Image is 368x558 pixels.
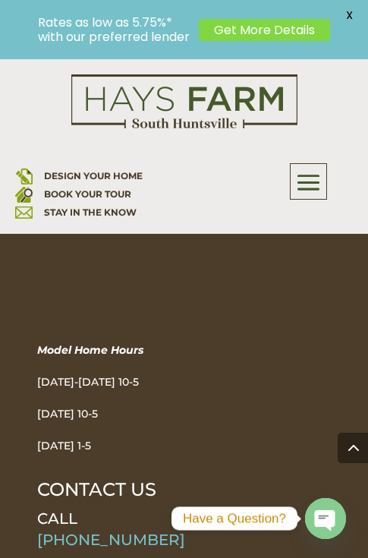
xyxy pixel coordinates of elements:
span: CALL [37,509,77,528]
em: Model Home Hours [37,343,143,357]
img: design your home [15,167,33,184]
p: CONTACT US [37,479,332,500]
a: Get More Details [199,19,330,41]
a: STAY IN THE KNOW [44,206,137,218]
a: DESIGN YOUR HOME [44,170,143,181]
p: Rates as low as 5.75%* with our preferred lender [38,15,191,44]
img: book your home tour [15,185,33,203]
p: [DATE] 10-5 [37,403,332,435]
p: [DATE] 1-5 [37,435,332,456]
a: BOOK YOUR TOUR [44,188,131,200]
p: [DATE]-[DATE] 10-5 [37,371,332,403]
img: Logo [71,74,297,129]
a: [PHONE_NUMBER] [37,531,185,549]
a: hays farm homes huntsville development [71,118,297,132]
span: X [338,4,360,27]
